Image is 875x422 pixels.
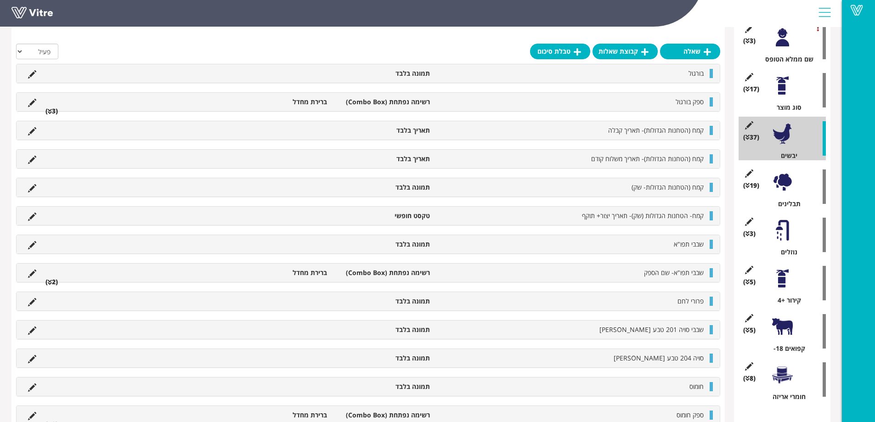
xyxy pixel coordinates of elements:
div: קפואים 18- [745,344,826,353]
li: תאריך בלבד [332,126,435,135]
li: ברירת מחדל [229,97,332,107]
li: טקסט חופשי [332,211,435,220]
span: (5 ) [743,277,756,287]
span: שבבי סויה 201 טבע [PERSON_NAME] [599,325,704,334]
li: (3 ) [41,107,62,116]
div: תבלינים [745,199,826,208]
span: פרורי לחם [677,297,704,305]
a: טבלת סיכום [530,44,590,59]
a: קבוצת שאלות [593,44,658,59]
span: קמח (הטחנות הגדולות)- תאריך קבלה [608,126,704,135]
a: שאלה [660,44,720,59]
span: קמח (הטחנות הגדולות)- תאריך משלוח קודם [591,154,704,163]
div: קירור +4 [745,296,826,305]
span: קמח- הטחנות הגדולות (שק)- תאריך יצור+ תוקף [582,211,704,220]
span: (3 ) [743,229,756,238]
li: תמונה בלבד [332,382,435,391]
span: חומוס [689,382,704,391]
li: תמונה בלבד [332,183,435,192]
div: חומרי אריזה [745,392,826,401]
span: שבבי תפו"א- שם הספק [644,268,704,277]
li: (2 ) [41,277,62,287]
li: תמונה בלבד [332,69,435,78]
span: (3 ) [743,36,756,45]
li: תמונה בלבד [332,325,435,334]
span: קמח (הטחנות הגדולות- שק) [632,183,704,191]
span: (8 ) [743,374,756,383]
span: (19 ) [743,181,759,190]
div: שם ממלא הטופס [745,55,826,64]
span: ספק בורגול [676,97,704,106]
li: רשימה נפתחת (Combo Box) [332,411,435,420]
span: (37 ) [743,133,759,142]
li: תמונה בלבד [332,297,435,306]
div: נוזלים [745,248,826,257]
li: רשימה נפתחת (Combo Box) [332,268,435,277]
span: (5 ) [743,326,756,335]
li: ברירת מחדל [229,268,332,277]
li: תאריך בלבד [332,154,435,163]
li: תמונה בלבד [332,354,435,363]
span: שבבי תפו"א [674,240,704,248]
span: בורגול [689,69,704,78]
div: יבשים [745,151,826,160]
span: סויה 204 טבע [PERSON_NAME] [614,354,704,362]
li: רשימה נפתחת (Combo Box) [332,97,435,107]
span: (17 ) [743,84,759,94]
div: סוג מוצר [745,103,826,112]
li: ברירת מחדל [229,411,332,420]
span: ספק חומוס [677,411,704,419]
li: תמונה בלבד [332,240,435,249]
